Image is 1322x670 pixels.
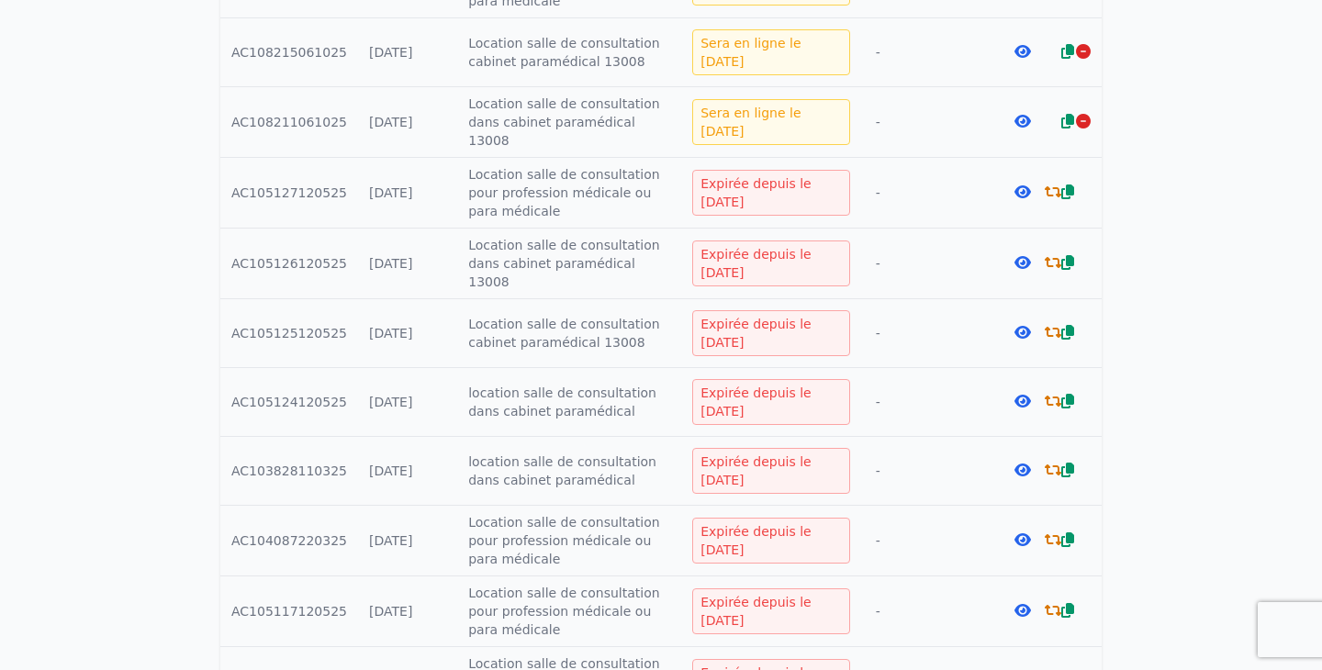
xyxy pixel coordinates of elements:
[1076,44,1091,59] i: Arrêter la diffusion de l'annonce
[1076,114,1091,128] i: Arrêter la diffusion de l'annonce
[457,158,678,229] td: Location salle de consultation pour profession médicale ou para médicale
[1061,532,1074,547] i: Dupliquer l'annonce
[358,506,457,576] td: [DATE]
[220,158,358,229] td: AC105127120525
[692,240,850,286] div: Expirée depuis le [DATE]
[1014,255,1031,270] i: Voir l'annonce
[358,437,457,506] td: [DATE]
[1045,603,1061,618] i: Renouveler la commande
[692,588,850,634] div: Expirée depuis le [DATE]
[220,299,358,368] td: AC105125120525
[865,229,989,299] td: -
[1045,325,1061,340] i: Renouveler la commande
[220,576,358,647] td: AC105117120525
[692,448,850,494] div: Expirée depuis le [DATE]
[358,299,457,368] td: [DATE]
[358,87,457,158] td: [DATE]
[1045,394,1061,408] i: Renouveler la commande
[692,310,850,356] div: Expirée depuis le [DATE]
[1045,255,1061,270] i: Renouveler la commande
[358,158,457,229] td: [DATE]
[457,299,678,368] td: Location salle de consultation cabinet paramédical 13008
[865,368,989,437] td: -
[457,576,678,647] td: Location salle de consultation pour profession médicale ou para médicale
[1014,603,1031,618] i: Voir l'annonce
[865,158,989,229] td: -
[692,170,850,216] div: Expirée depuis le [DATE]
[865,576,989,647] td: -
[692,518,850,564] div: Expirée depuis le [DATE]
[220,229,358,299] td: AC105126120525
[1014,325,1031,340] i: Voir l'annonce
[1045,532,1061,547] i: Renouveler la commande
[865,299,989,368] td: -
[457,368,678,437] td: location salle de consultation dans cabinet paramédical
[1061,603,1074,618] i: Dupliquer l'annonce
[457,87,678,158] td: Location salle de consultation dans cabinet paramédical 13008
[358,229,457,299] td: [DATE]
[358,18,457,87] td: [DATE]
[220,87,358,158] td: AC108211061025
[1014,184,1031,199] i: Voir l'annonce
[1014,532,1031,547] i: Voir l'annonce
[457,437,678,506] td: location salle de consultation dans cabinet paramédical
[865,506,989,576] td: -
[692,379,850,425] div: Expirée depuis le [DATE]
[220,18,358,87] td: AC108215061025
[1045,463,1061,477] i: Renouveler la commande
[1061,114,1074,128] i: Dupliquer l'annonce
[220,506,358,576] td: AC104087220325
[692,99,850,145] div: Sera en ligne le [DATE]
[358,576,457,647] td: [DATE]
[457,506,678,576] td: Location salle de consultation pour profession médicale ou para médicale
[1061,44,1074,59] i: Dupliquer l'annonce
[1014,114,1031,128] i: Voir l'annonce
[1045,184,1061,199] i: Renouveler la commande
[220,368,358,437] td: AC105124120525
[692,29,850,75] div: Sera en ligne le [DATE]
[1061,255,1074,270] i: Dupliquer l'annonce
[1014,463,1031,477] i: Voir l'annonce
[457,18,678,87] td: Location salle de consultation cabinet paramédical 13008
[865,437,989,506] td: -
[457,229,678,299] td: Location salle de consultation dans cabinet paramédical 13008
[220,437,358,506] td: AC103828110325
[1061,394,1074,408] i: Dupliquer l'annonce
[1014,44,1031,59] i: Voir l'annonce
[1014,394,1031,408] i: Voir l'annonce
[865,87,989,158] td: -
[865,18,989,87] td: -
[1061,325,1074,340] i: Dupliquer l'annonce
[358,368,457,437] td: [DATE]
[1061,184,1074,199] i: Dupliquer l'annonce
[1061,463,1074,477] i: Dupliquer l'annonce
